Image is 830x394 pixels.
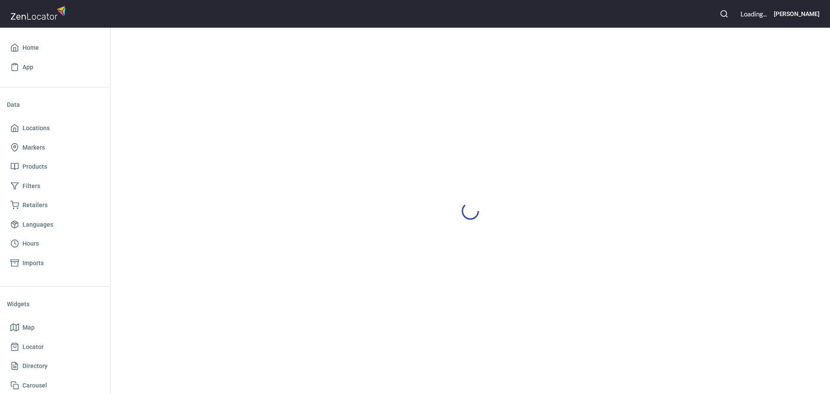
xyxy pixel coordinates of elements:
[7,215,103,234] a: Languages
[7,356,103,376] a: Directory
[7,176,103,196] a: Filters
[22,238,39,249] span: Hours
[7,119,103,138] a: Locations
[715,4,734,23] button: Search
[7,157,103,176] a: Products
[22,361,48,372] span: Directory
[741,10,767,19] div: Loading...
[7,294,103,314] li: Widgets
[7,337,103,357] a: Locator
[22,142,45,153] span: Markers
[7,138,103,157] a: Markers
[774,9,820,19] h6: [PERSON_NAME]
[7,253,103,273] a: Imports
[7,195,103,215] a: Retailers
[22,62,33,73] span: App
[22,42,39,53] span: Home
[22,181,40,192] span: Filters
[22,123,50,134] span: Locations
[774,4,820,23] button: [PERSON_NAME]
[7,318,103,337] a: Map
[22,200,48,211] span: Retailers
[22,380,47,391] span: Carousel
[7,38,103,58] a: Home
[22,258,44,269] span: Imports
[10,3,68,22] img: zenlocator
[7,234,103,253] a: Hours
[22,342,44,352] span: Locator
[22,322,35,333] span: Map
[22,219,53,230] span: Languages
[22,161,47,172] span: Products
[7,94,103,115] li: Data
[7,58,103,77] a: App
